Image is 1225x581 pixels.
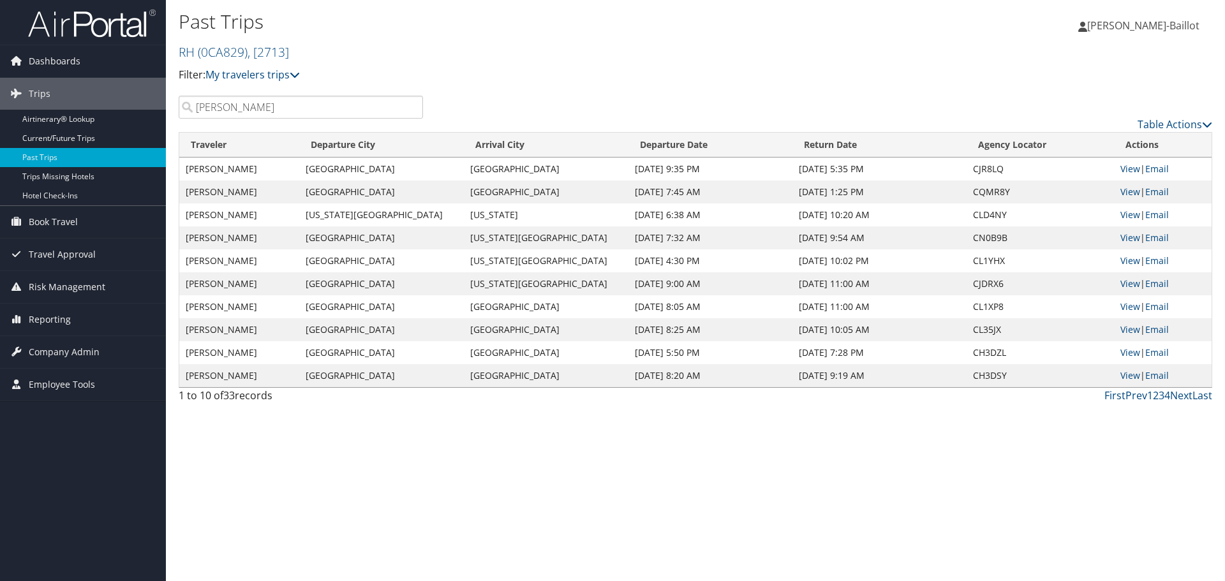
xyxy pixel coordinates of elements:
[628,133,792,158] th: Departure Date: activate to sort column ascending
[1120,232,1140,244] a: View
[1114,341,1212,364] td: |
[967,272,1115,295] td: CJDRX6
[1145,323,1169,335] a: Email
[1114,133,1212,158] th: Actions
[29,304,71,335] span: Reporting
[792,249,966,272] td: [DATE] 10:02 PM
[464,272,628,295] td: [US_STATE][GEOGRAPHIC_DATA]
[29,45,80,77] span: Dashboards
[464,341,628,364] td: [GEOGRAPHIC_DATA]
[198,43,248,61] span: ( 0CA829 )
[967,341,1115,364] td: CH3DZL
[299,180,464,203] td: [GEOGRAPHIC_DATA]
[299,341,464,364] td: [GEOGRAPHIC_DATA]
[1170,388,1192,402] a: Next
[464,318,628,341] td: [GEOGRAPHIC_DATA]
[464,133,628,158] th: Arrival City: activate to sort column ascending
[1104,388,1125,402] a: First
[1159,388,1164,402] a: 3
[792,226,966,249] td: [DATE] 9:54 AM
[792,203,966,226] td: [DATE] 10:20 AM
[1120,300,1140,313] a: View
[299,226,464,249] td: [GEOGRAPHIC_DATA]
[967,318,1115,341] td: CL35JX
[1138,117,1212,131] a: Table Actions
[967,158,1115,180] td: CJR8LQ
[1125,388,1147,402] a: Prev
[1164,388,1170,402] a: 4
[299,295,464,318] td: [GEOGRAPHIC_DATA]
[299,249,464,272] td: [GEOGRAPHIC_DATA]
[464,249,628,272] td: [US_STATE][GEOGRAPHIC_DATA]
[628,158,792,180] td: [DATE] 9:35 PM
[28,8,156,38] img: airportal-logo.png
[967,203,1115,226] td: CLD4NY
[1114,295,1212,318] td: |
[1120,163,1140,175] a: View
[792,295,966,318] td: [DATE] 11:00 AM
[179,180,299,203] td: [PERSON_NAME]
[1120,277,1140,290] a: View
[1114,158,1212,180] td: |
[299,364,464,387] td: [GEOGRAPHIC_DATA]
[1145,277,1169,290] a: Email
[1120,369,1140,381] a: View
[29,336,100,368] span: Company Admin
[628,203,792,226] td: [DATE] 6:38 AM
[179,388,423,409] div: 1 to 10 of records
[179,295,299,318] td: [PERSON_NAME]
[464,364,628,387] td: [GEOGRAPHIC_DATA]
[792,318,966,341] td: [DATE] 10:05 AM
[29,239,96,270] span: Travel Approval
[223,388,235,402] span: 33
[29,369,95,401] span: Employee Tools
[464,180,628,203] td: [GEOGRAPHIC_DATA]
[179,341,299,364] td: [PERSON_NAME]
[967,249,1115,272] td: CL1YHX
[1153,388,1159,402] a: 2
[1114,364,1212,387] td: |
[29,206,78,238] span: Book Travel
[1087,18,1199,33] span: [PERSON_NAME]-Baillot
[1145,300,1169,313] a: Email
[299,203,464,226] td: [US_STATE][GEOGRAPHIC_DATA]
[628,364,792,387] td: [DATE] 8:20 AM
[1120,323,1140,335] a: View
[628,295,792,318] td: [DATE] 8:05 AM
[792,341,966,364] td: [DATE] 7:28 PM
[1145,163,1169,175] a: Email
[464,295,628,318] td: [GEOGRAPHIC_DATA]
[248,43,289,61] span: , [ 2713 ]
[1114,272,1212,295] td: |
[179,203,299,226] td: [PERSON_NAME]
[179,43,289,61] a: RH
[1114,318,1212,341] td: |
[464,203,628,226] td: [US_STATE]
[1192,388,1212,402] a: Last
[967,295,1115,318] td: CL1XP8
[205,68,300,82] a: My travelers trips
[1145,369,1169,381] a: Email
[1114,180,1212,203] td: |
[967,133,1115,158] th: Agency Locator: activate to sort column ascending
[792,364,966,387] td: [DATE] 9:19 AM
[1145,346,1169,358] a: Email
[299,318,464,341] td: [GEOGRAPHIC_DATA]
[1120,346,1140,358] a: View
[1147,388,1153,402] a: 1
[628,226,792,249] td: [DATE] 7:32 AM
[29,271,105,303] span: Risk Management
[29,78,50,110] span: Trips
[1120,209,1140,221] a: View
[179,158,299,180] td: [PERSON_NAME]
[179,272,299,295] td: [PERSON_NAME]
[628,180,792,203] td: [DATE] 7:45 AM
[179,226,299,249] td: [PERSON_NAME]
[792,272,966,295] td: [DATE] 11:00 AM
[464,226,628,249] td: [US_STATE][GEOGRAPHIC_DATA]
[1145,254,1169,267] a: Email
[1120,254,1140,267] a: View
[792,158,966,180] td: [DATE] 5:35 PM
[299,272,464,295] td: [GEOGRAPHIC_DATA]
[179,96,423,119] input: Search Traveler or Arrival City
